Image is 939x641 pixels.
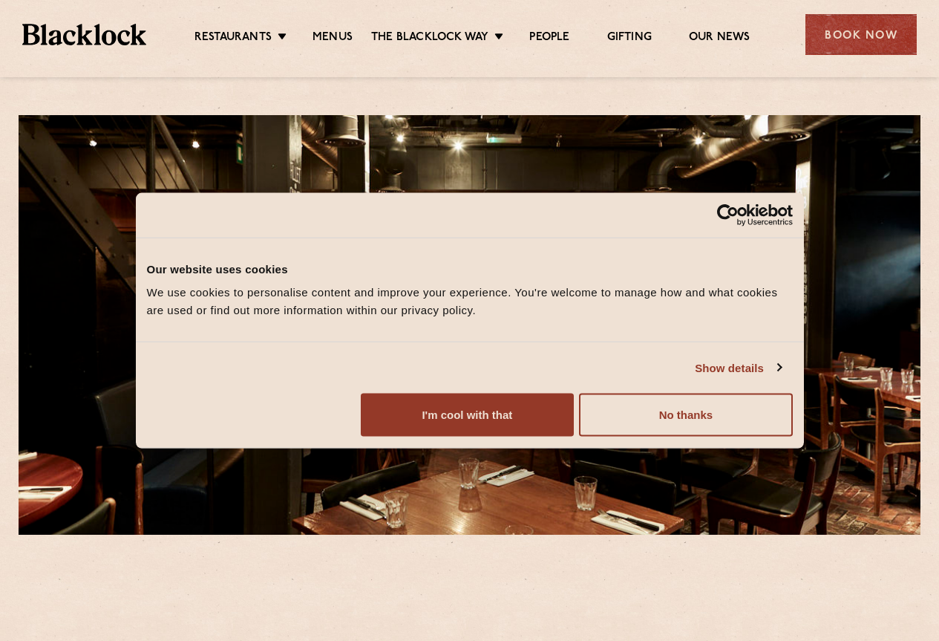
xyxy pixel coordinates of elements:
a: People [529,30,569,47]
a: Gifting [607,30,652,47]
a: Usercentrics Cookiebot - opens in a new window [663,204,793,226]
a: Restaurants [194,30,272,47]
a: Show details [695,359,781,377]
a: The Blacklock Way [371,30,488,47]
div: Book Now [805,14,917,55]
a: Our News [689,30,750,47]
a: Menus [313,30,353,47]
div: We use cookies to personalise content and improve your experience. You're welcome to manage how a... [147,284,793,319]
div: Our website uses cookies [147,260,793,278]
button: No thanks [579,394,792,437]
button: I'm cool with that [361,394,574,437]
img: BL_Textured_Logo-footer-cropped.svg [22,24,146,45]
